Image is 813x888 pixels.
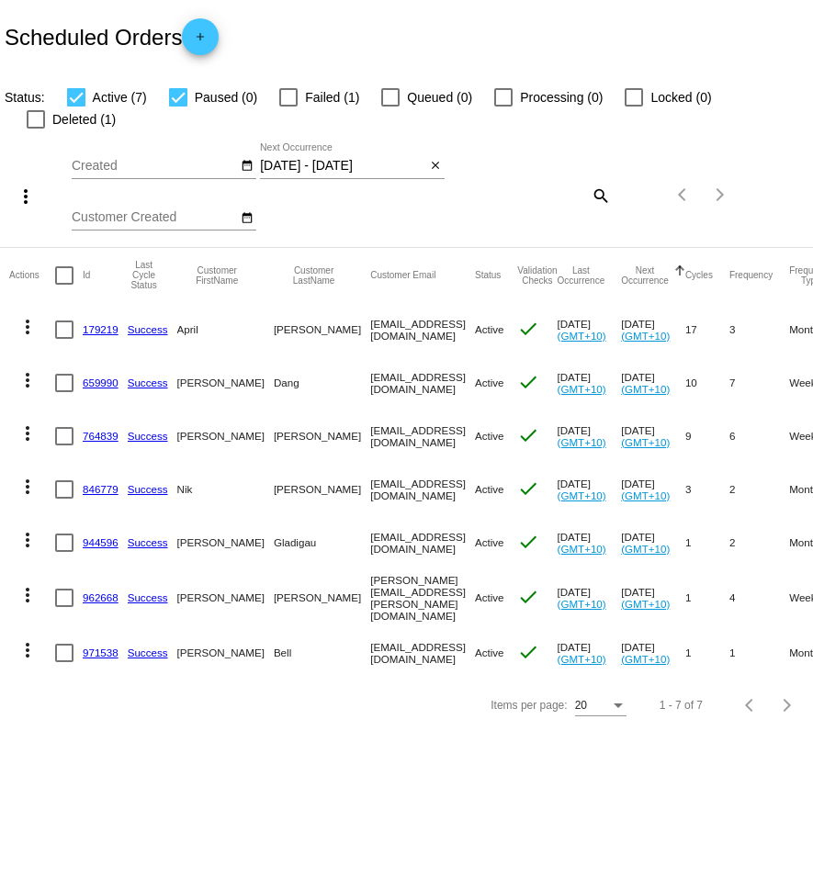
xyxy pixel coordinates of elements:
[520,86,603,108] span: Processing (0)
[195,86,257,108] span: Paused (0)
[83,536,119,548] a: 944596
[72,210,237,225] input: Customer Created
[274,410,370,463] mat-cell: [PERSON_NAME]
[128,430,168,442] a: Success
[685,569,729,626] mat-cell: 1
[729,356,789,410] mat-cell: 7
[729,569,789,626] mat-cell: 4
[558,516,622,569] mat-cell: [DATE]
[52,108,116,130] span: Deleted (1)
[5,18,219,55] h2: Scheduled Orders
[370,463,475,516] mat-cell: [EMAIL_ADDRESS][DOMAIN_NAME]
[128,591,168,603] a: Success
[685,463,729,516] mat-cell: 3
[621,626,685,680] mat-cell: [DATE]
[177,410,274,463] mat-cell: [PERSON_NAME]
[729,270,773,281] button: Change sorting for Frequency
[177,626,274,680] mat-cell: [PERSON_NAME]
[189,30,211,52] mat-icon: add
[685,410,729,463] mat-cell: 9
[621,356,685,410] mat-cell: [DATE]
[475,646,504,658] span: Active
[83,591,119,603] a: 962668
[475,430,504,442] span: Active
[621,463,685,516] mat-cell: [DATE]
[274,569,370,626] mat-cell: [PERSON_NAME]
[83,323,119,335] a: 179219
[274,626,370,680] mat-cell: Bell
[517,318,539,340] mat-icon: check
[517,248,557,303] mat-header-cell: Validation Checks
[575,699,587,712] span: 20
[241,159,254,174] mat-icon: date_range
[650,86,711,108] span: Locked (0)
[621,303,685,356] mat-cell: [DATE]
[274,356,370,410] mat-cell: Dang
[558,653,606,665] a: (GMT+10)
[177,303,274,356] mat-cell: April
[558,626,622,680] mat-cell: [DATE]
[769,687,806,724] button: Next page
[15,185,37,208] mat-icon: more_vert
[685,270,713,281] button: Change sorting for Cycles
[17,584,39,606] mat-icon: more_vert
[517,586,539,608] mat-icon: check
[83,483,119,495] a: 846779
[177,356,274,410] mat-cell: [PERSON_NAME]
[621,543,670,555] a: (GMT+10)
[621,489,670,501] a: (GMT+10)
[128,377,168,388] a: Success
[685,516,729,569] mat-cell: 1
[621,265,669,286] button: Change sorting for NextOccurrenceUtc
[517,531,539,553] mat-icon: check
[621,653,670,665] a: (GMT+10)
[729,626,789,680] mat-cell: 1
[177,516,274,569] mat-cell: [PERSON_NAME]
[558,598,606,610] a: (GMT+10)
[17,529,39,551] mat-icon: more_vert
[517,424,539,446] mat-icon: check
[370,270,435,281] button: Change sorting for CustomerEmail
[17,476,39,498] mat-icon: more_vert
[685,626,729,680] mat-cell: 1
[274,265,354,286] button: Change sorting for CustomerLastName
[370,356,475,410] mat-cell: [EMAIL_ADDRESS][DOMAIN_NAME]
[128,323,168,335] a: Success
[128,260,161,290] button: Change sorting for LastProcessingCycleId
[83,377,119,388] a: 659990
[517,641,539,663] mat-icon: check
[128,483,168,495] a: Success
[241,211,254,226] mat-icon: date_range
[729,410,789,463] mat-cell: 6
[558,463,622,516] mat-cell: [DATE]
[83,430,119,442] a: 764839
[9,248,55,303] mat-header-cell: Actions
[177,569,274,626] mat-cell: [PERSON_NAME]
[475,323,504,335] span: Active
[575,700,627,713] mat-select: Items per page:
[621,516,685,569] mat-cell: [DATE]
[83,270,90,281] button: Change sorting for Id
[665,176,702,213] button: Previous page
[475,591,504,603] span: Active
[558,543,606,555] a: (GMT+10)
[685,303,729,356] mat-cell: 17
[274,303,370,356] mat-cell: [PERSON_NAME]
[370,569,475,626] mat-cell: [PERSON_NAME][EMAIL_ADDRESS][PERSON_NAME][DOMAIN_NAME]
[702,176,739,213] button: Next page
[621,410,685,463] mat-cell: [DATE]
[621,569,685,626] mat-cell: [DATE]
[429,159,442,174] mat-icon: close
[732,687,769,724] button: Previous page
[621,598,670,610] a: (GMT+10)
[128,646,168,658] a: Success
[305,86,359,108] span: Failed (1)
[729,303,789,356] mat-cell: 3
[491,699,567,712] div: Items per page:
[72,159,237,174] input: Created
[370,303,475,356] mat-cell: [EMAIL_ADDRESS][DOMAIN_NAME]
[93,86,147,108] span: Active (7)
[660,699,703,712] div: 1 - 7 of 7
[558,436,606,448] a: (GMT+10)
[517,371,539,393] mat-icon: check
